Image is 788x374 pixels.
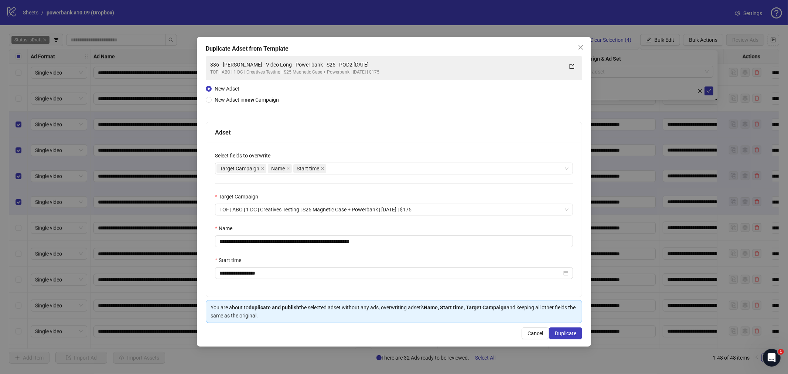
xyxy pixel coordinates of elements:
label: Name [215,224,237,232]
span: Duplicate [555,330,576,336]
label: Start time [215,256,246,264]
span: close [578,44,584,50]
span: close [321,167,324,170]
span: Start time [293,164,326,173]
span: New Adset [215,86,239,92]
div: Adset [215,128,573,137]
span: export [569,64,574,69]
span: TOF | ABO | 1 DC | Creatives Testing | S25 Magnetic Case + Powerbank | 2025.10.12 | $175 [219,204,569,215]
strong: Name, Start time, Target Campaign [424,305,506,310]
span: Cancel [528,330,543,336]
span: Target Campaign [220,164,259,173]
button: Close [575,41,587,53]
div: 336 - [PERSON_NAME] - Video Long - Power bank - S25 - POD2 [DATE] [210,61,563,69]
button: Duplicate [549,327,582,339]
span: New Adset in Campaign [215,97,279,103]
span: close [261,167,265,170]
div: TOF | ABO | 1 DC | Creatives Testing | S25 Magnetic Case + Powerbank | [DATE] | $175 [210,69,563,76]
strong: new [245,97,254,103]
span: Name [271,164,285,173]
span: close [286,167,290,170]
input: Name [215,235,573,247]
div: You are about to the selected adset without any ads, overwriting adset's and keeping all other fi... [211,303,577,320]
label: Target Campaign [215,193,263,201]
span: Target Campaign [216,164,266,173]
strong: duplicate and publish [249,305,299,310]
button: Cancel [522,327,549,339]
span: Name [268,164,292,173]
input: Start time [219,269,562,277]
span: Start time [297,164,319,173]
label: Select fields to overwrite [215,152,275,160]
div: Duplicate Adset from Template [206,44,582,53]
iframe: Intercom live chat [763,349,781,367]
span: 1 [778,349,784,355]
